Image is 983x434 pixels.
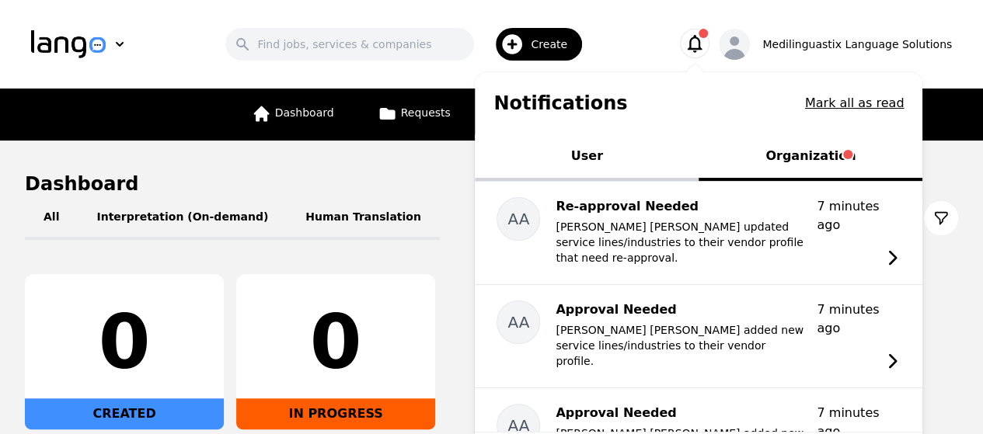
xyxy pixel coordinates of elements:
[368,89,460,141] a: Requests
[817,302,879,335] time: 7 minutes ago
[249,305,423,380] div: 0
[475,134,699,181] button: User
[507,311,529,333] span: AA
[31,30,106,58] img: Logo
[275,106,334,119] span: Dashboard
[37,305,211,380] div: 0
[817,199,879,232] time: 7 minutes ago
[699,134,922,181] button: Organization
[287,196,440,240] button: Human Translation
[401,106,451,119] span: Requests
[556,322,804,369] p: [PERSON_NAME] [PERSON_NAME] added new service lines/industries to their vendor profile.
[474,22,591,67] button: Create
[493,91,627,116] h1: Notifications
[719,29,952,60] button: Medilinguastix Language Solutions
[556,197,804,216] p: Re-approval Needed
[25,398,224,429] div: CREATED
[25,172,958,196] h1: Dashboard
[507,208,529,230] span: AA
[531,36,578,52] span: Create
[556,404,804,422] p: Approval Needed
[805,94,905,113] button: Mark all as read
[225,28,474,61] input: Find jobs, services & companies
[556,219,804,266] p: [PERSON_NAME] [PERSON_NAME] updated service lines/industries to their vendor profile that need re...
[924,201,958,235] button: Filter
[556,300,804,319] p: Approval Needed
[236,398,435,429] div: IN PROGRESS
[25,196,78,240] button: All
[762,36,952,52] div: Medilinguastix Language Solutions
[475,134,922,181] div: Tabs
[242,89,343,141] a: Dashboard
[78,196,287,240] button: Interpretation (On-demand)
